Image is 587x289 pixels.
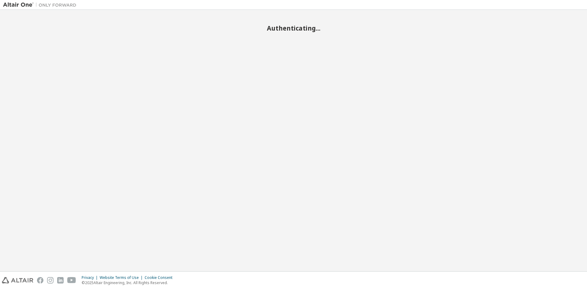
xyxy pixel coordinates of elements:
[145,275,176,280] div: Cookie Consent
[2,277,33,283] img: altair_logo.svg
[37,277,43,283] img: facebook.svg
[82,280,176,285] p: © 2025 Altair Engineering, Inc. All Rights Reserved.
[100,275,145,280] div: Website Terms of Use
[3,24,584,32] h2: Authenticating...
[57,277,64,283] img: linkedin.svg
[82,275,100,280] div: Privacy
[3,2,79,8] img: Altair One
[47,277,54,283] img: instagram.svg
[67,277,76,283] img: youtube.svg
